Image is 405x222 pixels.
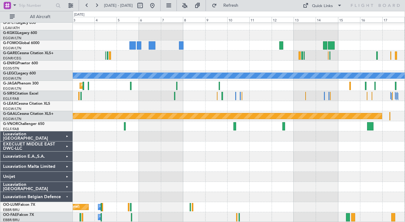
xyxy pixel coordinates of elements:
[205,17,227,22] div: 9
[3,86,21,91] a: EGGW/LTN
[3,208,20,212] a: EBBR/BRU
[3,92,15,96] span: G-SIRS
[3,122,44,126] a: G-VNORChallenger 650
[209,1,246,10] button: Refresh
[3,31,17,35] span: G-KGKG
[95,17,117,22] div: 4
[272,17,294,22] div: 12
[3,122,18,126] span: G-VNOR
[161,17,183,22] div: 7
[74,12,84,17] div: [DATE]
[3,102,50,106] a: G-LEAXCessna Citation XLS
[3,41,39,45] a: G-FOMOGlobal 6000
[3,72,16,75] span: G-LEGC
[249,17,271,22] div: 11
[3,62,17,65] span: G-ENRG
[3,107,21,111] a: EGGW/LTN
[3,112,17,116] span: G-GAAL
[3,117,21,121] a: EGGW/LTN
[3,51,17,55] span: G-GARE
[19,1,54,10] input: Trip Number
[3,56,21,61] a: EGNR/CEG
[7,12,66,22] button: All Aircraft
[3,82,17,85] span: G-JAGA
[3,112,54,116] a: G-GAALCessna Citation XLS+
[16,15,65,19] span: All Aircraft
[294,17,316,22] div: 13
[3,26,20,30] a: LGAV/ATH
[3,82,39,85] a: G-JAGAPhenom 300
[3,96,19,101] a: EGLF/FAB
[3,76,21,81] a: EGGW/LTN
[117,17,139,22] div: 5
[3,36,21,40] a: EGGW/LTN
[100,202,141,212] div: Owner Melsbroek Air Base
[3,203,18,207] span: OO-LUM
[3,21,16,25] span: G-SPCY
[3,213,17,217] span: OO-FAE
[3,127,19,131] a: EGLF/FAB
[312,3,333,9] div: Quick Links
[183,17,205,22] div: 8
[300,1,345,10] button: Quick Links
[3,102,16,106] span: G-LEAX
[382,17,404,22] div: 17
[81,81,178,90] div: Planned Maint [GEOGRAPHIC_DATA] ([GEOGRAPHIC_DATA])
[3,66,19,71] a: EGSS/STN
[100,213,141,222] div: Owner Melsbroek Air Base
[72,17,94,22] div: 3
[3,203,35,207] a: OO-LUMFalcon 7X
[3,51,54,55] a: G-GARECessna Citation XLS+
[139,17,161,22] div: 6
[3,41,19,45] span: G-FOMO
[3,46,21,51] a: EGGW/LTN
[360,17,382,22] div: 16
[218,3,244,8] span: Refresh
[3,213,34,217] a: OO-FAEFalcon 7X
[316,17,338,22] div: 14
[227,17,249,22] div: 10
[338,17,360,22] div: 15
[104,3,133,8] span: [DATE] - [DATE]
[3,92,38,96] a: G-SIRSCitation Excel
[3,62,38,65] a: G-ENRGPraetor 600
[3,21,36,25] a: G-SPCYLegacy 650
[3,72,36,75] a: G-LEGCLegacy 600
[3,31,37,35] a: G-KGKGLegacy 600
